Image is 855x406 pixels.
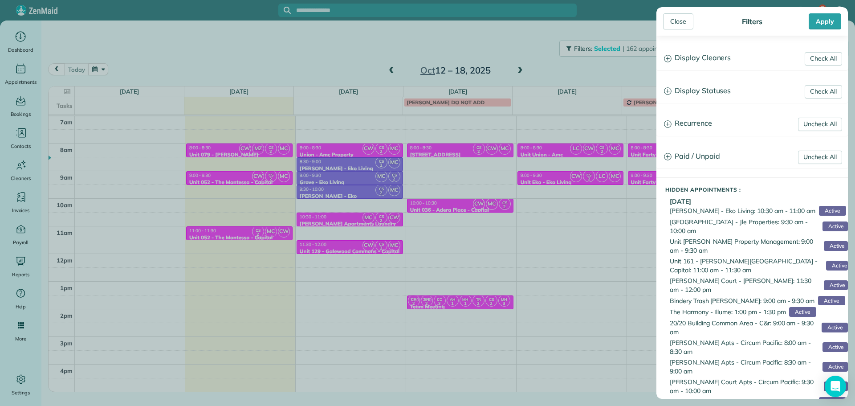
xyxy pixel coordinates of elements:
span: Active [824,241,848,251]
span: Active [824,280,848,290]
span: [PERSON_NAME] Court - [PERSON_NAME]: 11:30 am - 12:00 pm [670,276,820,294]
span: [PERSON_NAME] Apts - Circum Pacific: 8:30 am - 9:00 am [670,358,819,376]
span: Unit [PERSON_NAME] Property Management: 9:00 am - 9:30 am [670,237,820,255]
a: Check All [805,85,842,98]
span: Bindery Trash [PERSON_NAME]: 9:00 am - 9:30 am [670,296,814,305]
span: [GEOGRAPHIC_DATA] - Jle Properties: 9:30 am - 10:00 am [670,217,819,235]
span: Active [818,296,845,306]
a: Check All [805,52,842,66]
div: Filters [739,17,765,26]
div: Open Intercom Messenger [825,376,846,397]
div: Close [663,13,693,29]
span: Unit 161 - [PERSON_NAME][GEOGRAPHIC_DATA] - Capital: 11:00 am - 11:30 am [670,257,822,275]
span: [PERSON_NAME] Apts - Circum Pacific: 8:00 am - 8:30 am [670,338,819,356]
div: Apply [809,13,841,29]
span: Active [822,342,848,352]
span: [PERSON_NAME] - Eko Living: 10:30 am - 11:00 am [670,206,815,215]
span: Active [819,206,846,216]
a: Paid / Unpaid [657,145,847,168]
a: Display Cleaners [657,47,847,70]
a: Recurrence [657,112,847,135]
span: [PERSON_NAME] Court Apts - Circum Pacific: 9:30 am - 10:00 am [670,377,820,395]
span: Active [822,362,848,372]
span: Active [822,323,848,332]
b: [DATE] [670,197,691,205]
span: Active [789,307,816,317]
span: Active [822,221,848,231]
a: Uncheck All [798,118,842,131]
a: Display Statuses [657,80,847,103]
h5: Hidden Appointments : [665,187,848,193]
span: Active [824,381,848,391]
a: Uncheck All [798,151,842,164]
span: Active [826,261,848,271]
span: The Harmony - Illume: 1:00 pm - 1:30 pm [670,308,786,316]
span: 20/20 Building Common Area - C&r: 9:00 am - 9:30 am [670,319,818,336]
